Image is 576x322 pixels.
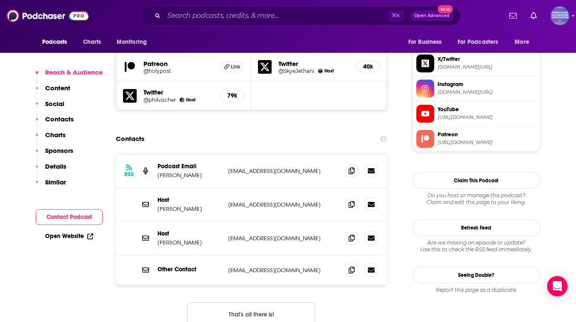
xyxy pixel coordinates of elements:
[45,68,103,76] p: Reach & Audience
[42,36,67,48] span: Podcasts
[36,115,74,131] button: Contacts
[228,167,339,175] p: [EMAIL_ADDRESS][DOMAIN_NAME]
[438,131,536,138] span: Patreon
[45,233,93,240] a: Open Website
[547,276,567,296] div: Open Intercom Messenger
[438,89,536,95] span: instagram.com/holypostmedia
[36,68,103,84] button: Reach & Audience
[36,147,73,162] button: Sponsors
[158,266,221,273] p: Other Contact
[438,55,536,63] span: X/Twitter
[158,172,221,179] p: [PERSON_NAME]
[438,5,453,13] span: New
[36,131,66,147] button: Charts
[402,34,453,50] button: open menu
[318,69,323,73] img: Skye Jethani
[140,6,461,26] div: Search podcasts, credits, & more...
[416,130,536,148] a: Patreon[URL][DOMAIN_NAME]
[36,178,66,194] button: Similar
[36,162,66,178] button: Details
[45,100,64,108] p: Social
[413,219,540,236] button: Refresh Feed
[158,163,221,170] p: Podcast Email
[186,97,195,103] span: Host
[278,60,349,68] h5: Twitter
[509,34,540,50] button: open menu
[416,105,536,123] a: YouTube[URL][DOMAIN_NAME]
[416,80,536,98] a: Instagram[DOMAIN_NAME][URL]
[228,201,339,208] p: [EMAIL_ADDRESS][DOMAIN_NAME]
[550,6,569,25] button: Show profile menu
[438,64,536,70] span: twitter.com/HolyPost_Media
[550,6,569,25] span: Logged in as DemGovs-Hamelburg
[116,131,144,147] h2: Contacts
[36,84,70,100] button: Content
[227,92,237,99] h5: 79k
[36,34,78,50] button: open menu
[438,106,536,113] span: YouTube
[458,36,499,48] span: For Podcasters
[515,36,529,48] span: More
[158,239,221,246] p: [PERSON_NAME]
[506,9,520,23] a: Show notifications dropdown
[438,139,536,146] span: https://www.patreon.com/holypost
[180,98,184,102] img: Phil Vischer
[36,209,103,225] button: Contact Podcast
[550,6,569,25] img: User Profile
[413,239,540,253] div: Are we missing an episode or update? Use this to check the RSS feed immediately.
[7,8,89,24] img: Podchaser - Follow, Share and Rate Podcasts
[388,10,404,21] span: ⌘ K
[410,11,453,21] button: Open AdvancedNew
[143,97,176,103] a: @philvischer
[413,287,540,293] div: Report this page as a duplicate.
[83,36,101,48] span: Charts
[231,63,241,70] span: Link
[413,172,540,189] button: Claim This Podcast
[164,9,388,23] input: Search podcasts, credits, & more...
[527,9,540,23] a: Show notifications dropdown
[45,178,66,186] p: Similar
[414,14,450,18] span: Open Advanced
[413,192,540,206] div: Claim and edit this page to your liking.
[408,36,442,48] span: For Business
[45,147,73,155] p: Sponsors
[117,36,147,48] span: Monitoring
[438,114,536,121] span: https://www.youtube.com/channel/UCcWWmyW4a-dEre-JGN7vWRw
[45,84,70,92] p: Content
[158,205,221,213] p: [PERSON_NAME]
[45,162,66,170] p: Details
[228,267,339,274] p: [EMAIL_ADDRESS][DOMAIN_NAME]
[278,68,314,74] a: @SkyeJethani
[143,68,214,74] a: @holypost
[143,88,214,96] h5: Twitter
[45,131,66,139] p: Charts
[124,171,134,178] h3: RSS
[416,55,536,72] a: X/Twitter[DOMAIN_NAME][URL]
[36,100,64,115] button: Social
[111,34,158,50] button: open menu
[228,235,339,242] p: [EMAIL_ADDRESS][DOMAIN_NAME]
[77,34,106,50] a: Charts
[45,115,74,123] p: Contacts
[158,196,221,204] p: Host
[220,61,244,72] a: Link
[324,68,334,74] span: Host
[143,60,214,68] h5: Patreon
[413,192,540,199] span: Do you host or manage this podcast?
[158,230,221,237] p: Host
[438,80,536,88] span: Instagram
[363,63,373,70] h5: 40k
[452,34,511,50] button: open menu
[413,267,540,283] a: Seeing Double?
